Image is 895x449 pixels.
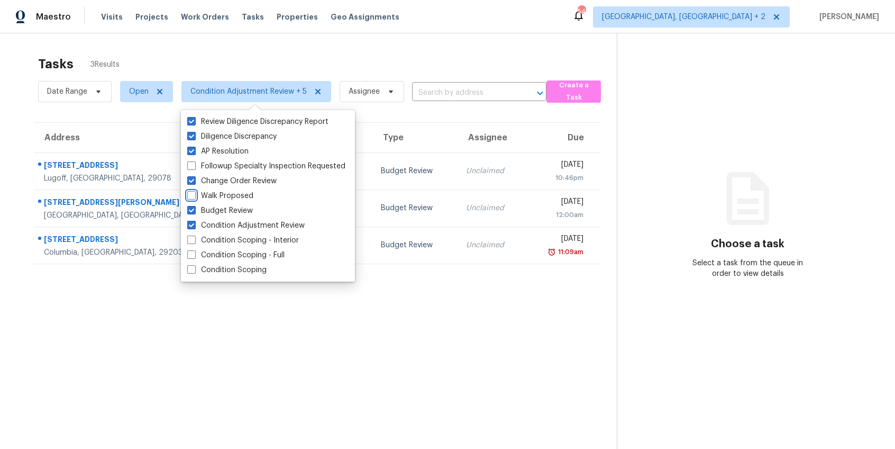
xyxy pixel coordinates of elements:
[44,247,268,258] div: Columbia, [GEOGRAPHIC_DATA], 29203
[711,239,784,249] h3: Choose a task
[546,80,601,103] button: Create a Task
[534,210,584,220] div: 12:00am
[187,116,328,127] label: Review Diligence Discrepancy Report
[381,240,449,250] div: Budget Review
[47,86,87,97] span: Date Range
[44,234,268,247] div: [STREET_ADDRESS]
[277,12,318,22] span: Properties
[101,12,123,22] span: Visits
[36,12,71,22] span: Maestro
[187,161,345,172] label: Followup Specialty Inspection Requested
[190,86,307,97] span: Condition Adjustment Review + 5
[187,250,285,261] label: Condition Scoping - Full
[381,166,449,176] div: Budget Review
[466,240,517,250] div: Unclaimed
[181,12,229,22] span: Work Orders
[547,247,556,257] img: Overdue Alarm Icon
[552,79,596,104] span: Create a Task
[187,235,299,246] label: Condition Scoping - Interior
[187,191,253,201] label: Walk Proposed
[381,203,449,213] div: Budget Review
[34,123,276,152] th: Address
[90,59,120,70] span: 3 Results
[187,265,267,275] label: Condition Scoping
[372,123,457,152] th: Type
[534,159,584,173] div: [DATE]
[682,258,812,279] div: Select a task from the queue in order to view details
[44,160,268,173] div: [STREET_ADDRESS]
[458,123,525,152] th: Assignee
[466,203,517,213] div: Unclaimed
[187,176,277,186] label: Change Order Review
[44,197,268,210] div: [STREET_ADDRESS][PERSON_NAME]
[534,173,584,183] div: 10:46pm
[38,59,74,69] h2: Tasks
[187,131,277,142] label: Diligence Discrepancy
[349,86,380,97] span: Assignee
[44,173,268,184] div: Lugoff, [GEOGRAPHIC_DATA], 29078
[187,205,253,216] label: Budget Review
[466,166,517,176] div: Unclaimed
[44,210,268,221] div: [GEOGRAPHIC_DATA], [GEOGRAPHIC_DATA], 29302
[534,234,584,247] div: [DATE]
[815,12,879,22] span: [PERSON_NAME]
[533,86,547,101] button: Open
[412,85,517,101] input: Search by address
[129,86,149,97] span: Open
[187,220,305,231] label: Condition Adjustment Review
[534,196,584,210] div: [DATE]
[331,12,399,22] span: Geo Assignments
[602,12,765,22] span: [GEOGRAPHIC_DATA], [GEOGRAPHIC_DATA] + 2
[556,247,583,257] div: 11:09am
[525,123,600,152] th: Due
[242,13,264,21] span: Tasks
[187,146,249,157] label: AP Resolution
[135,12,168,22] span: Projects
[578,6,585,17] div: 54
